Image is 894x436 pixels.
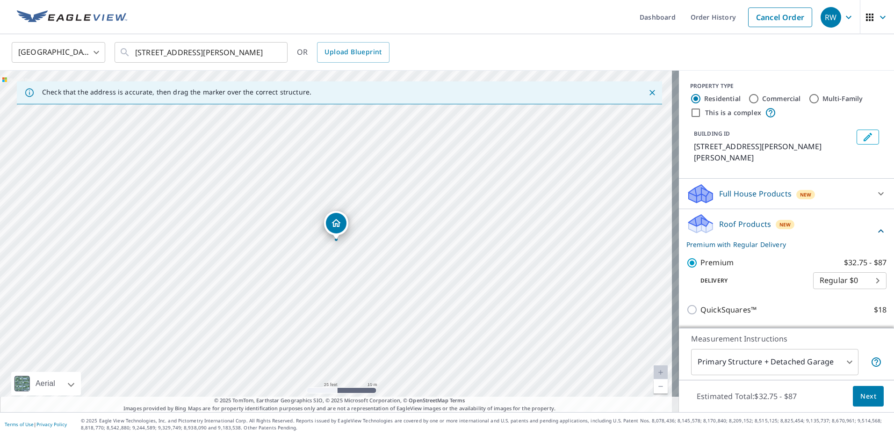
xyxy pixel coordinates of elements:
p: Estimated Total: $32.75 - $87 [689,386,804,407]
span: New [800,191,812,198]
div: Dropped pin, building 1, Residential property, 904 Wilson Rd Smithfield, VA 23430 [324,211,348,240]
span: Upload Blueprint [324,46,382,58]
p: Measurement Instructions [691,333,882,344]
p: Full House Products [719,188,792,199]
p: $32.75 - $87 [844,257,887,269]
div: Roof ProductsNewPremium with Regular Delivery [686,213,887,249]
p: $18 [874,304,887,316]
a: Current Level 20, Zoom Out [654,379,668,393]
p: [STREET_ADDRESS][PERSON_NAME][PERSON_NAME] [694,141,853,163]
a: Current Level 20, Zoom In Disabled [654,365,668,379]
p: Premium with Regular Delivery [686,240,875,249]
p: Roof Products [719,218,771,230]
button: Close [646,87,658,99]
p: | [5,421,67,427]
a: Upload Blueprint [317,42,389,63]
button: Edit building 1 [857,130,879,145]
label: Commercial [762,94,801,103]
div: Regular $0 [813,268,887,294]
p: Premium [700,257,734,269]
div: PROPERTY TYPE [690,82,883,90]
div: Primary Structure + Detached Garage [691,349,858,375]
a: Cancel Order [748,7,812,27]
button: Next [853,386,884,407]
a: Terms of Use [5,421,34,428]
div: RW [821,7,841,28]
p: BUILDING ID [694,130,730,138]
label: Multi-Family [822,94,863,103]
p: QuickSquares™ [700,304,757,316]
a: OpenStreetMap [409,397,448,404]
div: [GEOGRAPHIC_DATA] [12,39,105,65]
span: Next [860,391,876,402]
div: Full House ProductsNew [686,182,887,205]
span: © 2025 TomTom, Earthstar Geographics SIO, © 2025 Microsoft Corporation, © [214,397,465,405]
p: Delivery [686,276,813,285]
span: Your report will include the primary structure and a detached garage if one exists. [871,356,882,368]
a: Privacy Policy [36,421,67,428]
div: OR [297,42,389,63]
a: Terms [450,397,465,404]
p: © 2025 Eagle View Technologies, Inc. and Pictometry International Corp. All Rights Reserved. Repo... [81,417,889,431]
input: Search by address or latitude-longitude [135,39,268,65]
img: EV Logo [17,10,127,24]
span: New [779,221,791,228]
label: Residential [704,94,741,103]
label: This is a complex [705,108,761,117]
div: Aerial [33,372,58,395]
div: Aerial [11,372,81,395]
p: Check that the address is accurate, then drag the marker over the correct structure. [42,88,311,96]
